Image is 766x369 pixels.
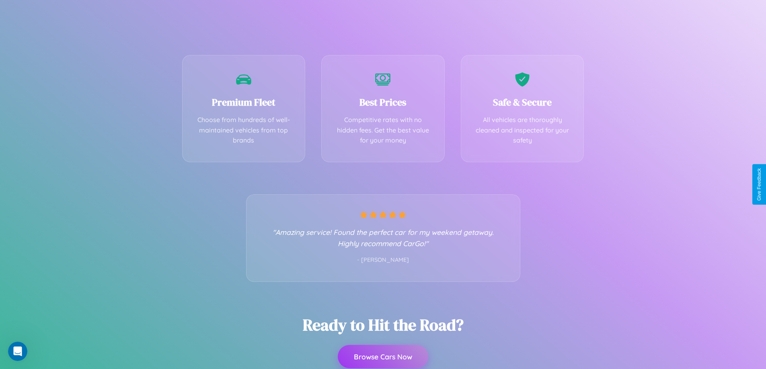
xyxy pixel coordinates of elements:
[263,226,504,249] p: "Amazing service! Found the perfect car for my weekend getaway. Highly recommend CarGo!"
[756,168,762,201] div: Give Feedback
[473,96,572,109] h3: Safe & Secure
[8,342,27,361] iframe: Intercom live chat
[334,96,432,109] h3: Best Prices
[338,345,428,368] button: Browse Cars Now
[263,255,504,265] p: - [PERSON_NAME]
[195,115,293,146] p: Choose from hundreds of well-maintained vehicles from top brands
[195,96,293,109] h3: Premium Fleet
[303,314,464,336] h2: Ready to Hit the Road?
[334,115,432,146] p: Competitive rates with no hidden fees. Get the best value for your money
[473,115,572,146] p: All vehicles are thoroughly cleaned and inspected for your safety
